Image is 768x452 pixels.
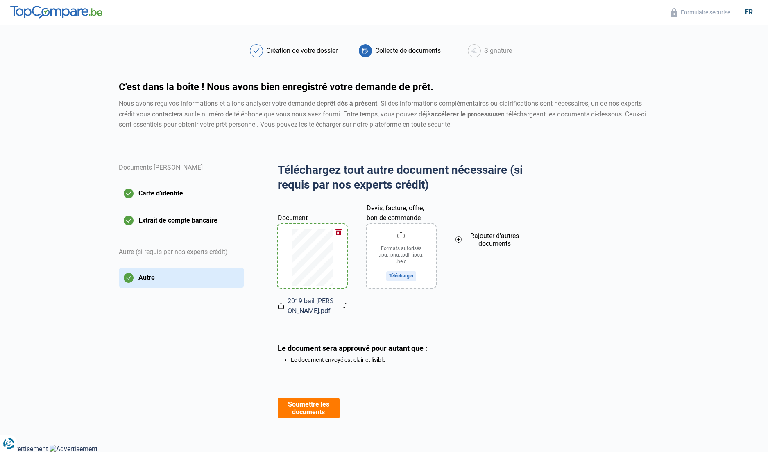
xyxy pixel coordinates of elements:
button: Extrait de compte bancaire [119,210,244,231]
a: Download [342,303,347,309]
label: Document [278,202,347,223]
div: fr [740,8,758,16]
button: Carte d'identité [119,183,244,204]
div: Création de votre dossier [266,48,338,54]
button: Soumettre les documents [278,398,340,418]
div: Le document sera approuvé pour autant que : [278,344,525,352]
span: 2019 bail [PERSON_NAME].pdf [288,296,335,316]
strong: accélerer le processus [431,110,498,118]
li: Le document envoyé est clair et lisible [291,357,525,363]
button: Rajouter d'autres documents [455,202,525,277]
img: TopCompare.be [10,6,102,19]
button: Formulaire sécurisé [668,8,733,17]
h2: Téléchargez tout autre document nécessaire (si requis par nos experts crédit) [278,163,525,193]
button: Autre [119,268,244,288]
h1: C'est dans la boite ! Nous avons bien enregistré votre demande de prêt. [119,82,650,92]
div: Collecte de documents [375,48,441,54]
span: Rajouter d'autres documents [465,232,524,248]
div: Autre (si requis par nos experts crédit) [119,237,244,268]
label: Devis, facture, offre, bon de commande [367,202,436,223]
div: Documents [PERSON_NAME] [119,163,244,183]
div: Nous avons reçu vos informations et allons analyser votre demande de . Si des informations complé... [119,98,650,130]
div: Signature [484,48,512,54]
strong: prêt dès à présent [324,100,377,107]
